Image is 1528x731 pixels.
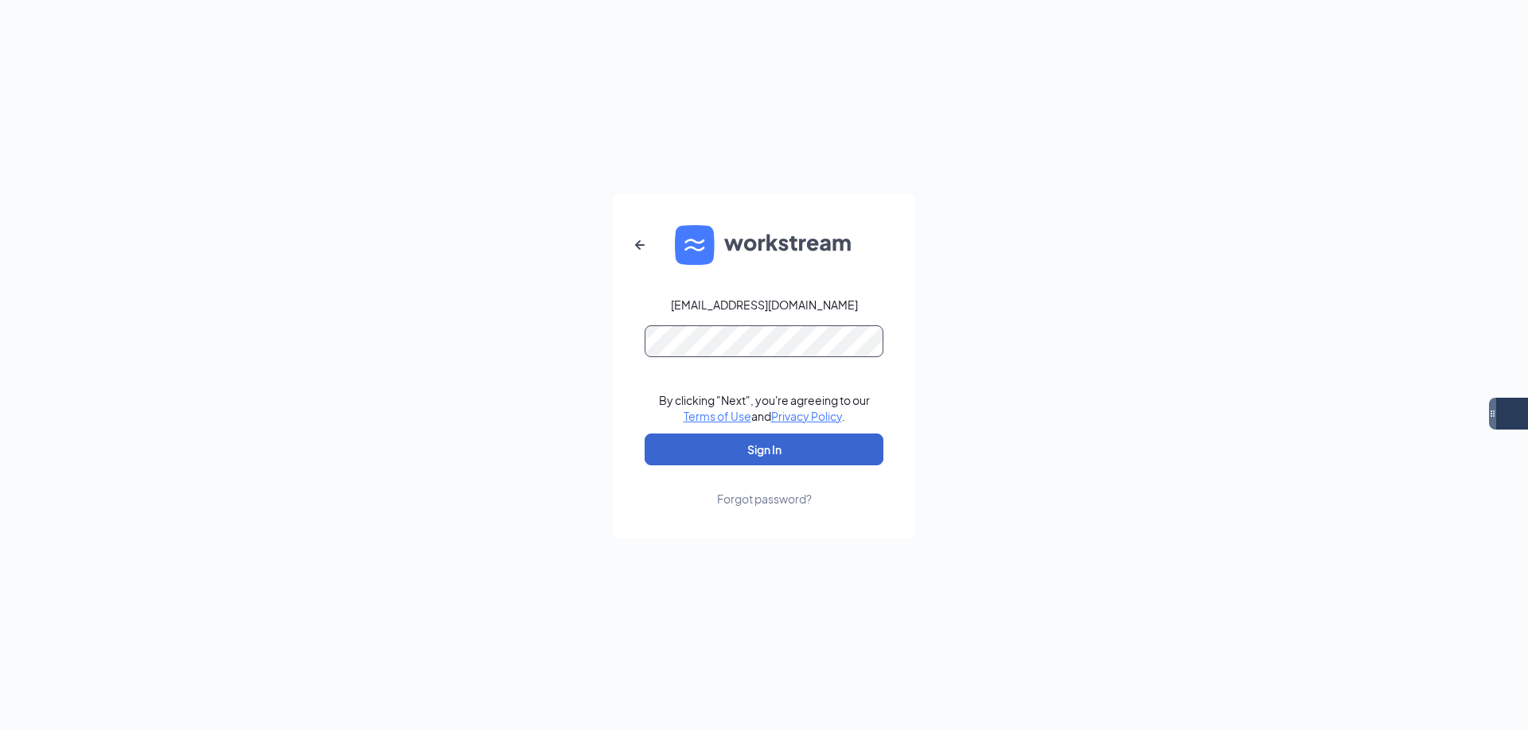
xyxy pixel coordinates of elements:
a: Terms of Use [684,409,751,423]
img: WS logo and Workstream text [675,225,853,265]
a: Privacy Policy [771,409,842,423]
button: Sign In [645,434,883,465]
a: Forgot password? [717,465,812,507]
div: Forgot password? [717,491,812,507]
div: By clicking "Next", you're agreeing to our and . [659,392,870,424]
div: [EMAIL_ADDRESS][DOMAIN_NAME] [671,297,858,313]
svg: ArrowLeftNew [630,235,649,255]
button: ArrowLeftNew [621,226,659,264]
